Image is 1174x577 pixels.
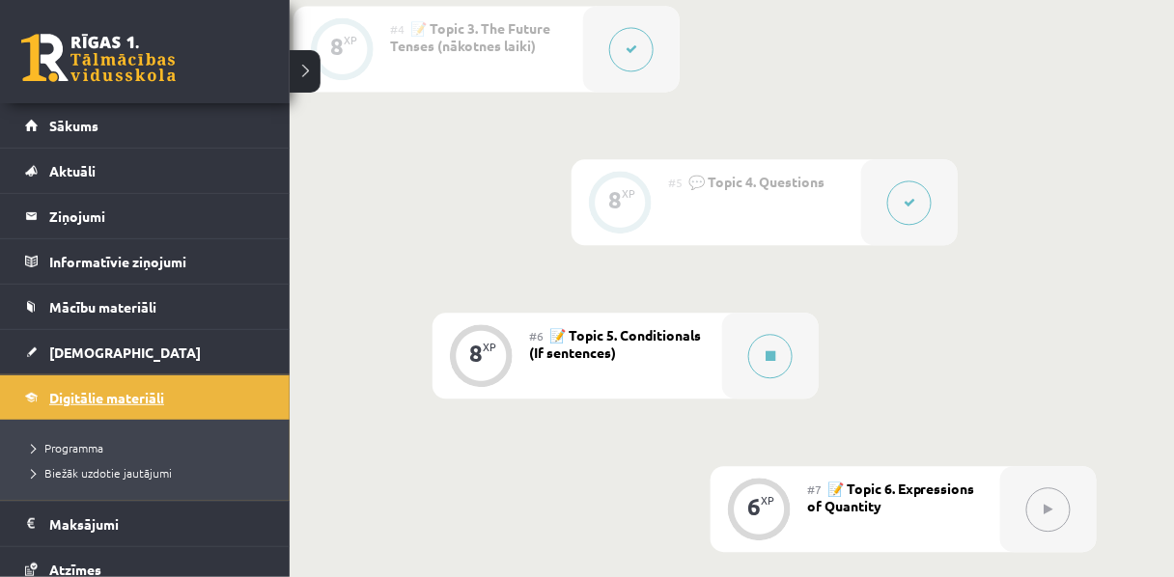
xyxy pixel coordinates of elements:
[688,173,825,190] span: 💬 Topic 4. Questions
[49,343,201,361] span: [DEMOGRAPHIC_DATA]
[25,375,266,420] a: Digitālie materiāli
[761,495,774,506] div: XP
[608,191,622,208] div: 8
[668,175,683,190] span: #5
[21,34,176,82] a: Rīgas 1. Tālmācības vidusskola
[622,188,635,199] div: XP
[747,498,761,515] div: 6
[49,194,266,238] legend: Ziņojumi
[807,480,975,514] span: 📝 Topic 6. Expressions of Quantity
[25,149,266,193] a: Aktuāli
[49,162,96,179] span: Aktuāli
[330,38,344,55] div: 8
[49,239,266,284] legend: Informatīvie ziņojumi
[529,326,701,361] span: 📝 Topic 5. Conditionals (If sentences)
[49,389,164,406] span: Digitālie materiāli
[25,194,266,238] a: Ziņojumi
[25,103,266,148] a: Sākums
[25,330,266,374] a: [DEMOGRAPHIC_DATA]
[24,465,172,481] span: Biežāk uzdotie jautājumi
[344,35,357,45] div: XP
[24,464,270,481] a: Biežāk uzdotie jautājumi
[483,342,496,352] div: XP
[49,502,266,546] legend: Maksājumi
[529,328,544,343] span: #6
[390,21,405,37] span: #4
[24,440,103,455] span: Programma
[25,285,266,329] a: Mācību materiāli
[807,481,822,497] span: #7
[469,344,483,362] div: 8
[390,19,550,54] span: 📝 Topic 3. The Future Tenses (nākotnes laiki)
[25,239,266,284] a: Informatīvie ziņojumi
[24,439,270,456] a: Programma
[49,298,156,316] span: Mācību materiāli
[25,502,266,546] a: Maksājumi
[49,117,98,134] span: Sākums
